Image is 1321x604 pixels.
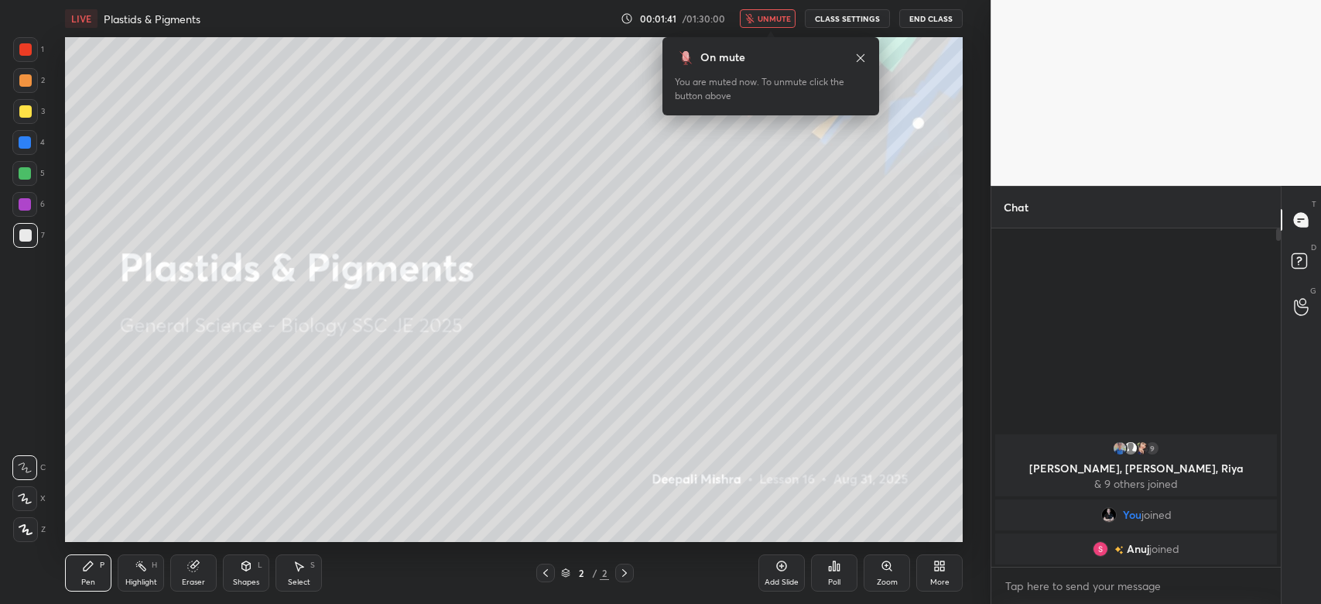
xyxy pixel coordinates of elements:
div: grid [991,431,1281,568]
img: 9a58a05a9ad6482a82cd9b5ca215b066.jpg [1134,441,1149,456]
img: no-rating-badge.077c3623.svg [1114,546,1124,554]
div: 2 [600,566,609,580]
p: D [1311,242,1316,253]
div: Poll [828,578,840,586]
img: 3 [1093,541,1108,557]
div: 5 [12,161,45,186]
div: Select [288,578,310,586]
div: S [310,561,315,569]
div: More [930,578,950,586]
div: Zoom [877,578,898,586]
div: Highlight [125,578,157,586]
div: 2 [13,68,45,93]
img: default.png [1123,441,1138,456]
p: & 9 others joined [1004,478,1268,490]
div: X [12,486,46,511]
p: [PERSON_NAME], [PERSON_NAME], Riya [1004,462,1268,475]
button: CLASS SETTINGS [805,9,890,28]
div: 9 [1145,441,1160,456]
div: You are muted now. To unmute click the button above [675,75,867,103]
div: Eraser [182,578,205,586]
img: 2310f26a01f1451db1737067555323cb.jpg [1112,441,1128,456]
button: unmute [740,9,796,28]
span: Anuj [1127,543,1149,555]
div: LIVE [65,9,98,28]
div: C [12,455,46,480]
div: / [592,568,597,578]
div: Pen [81,578,95,586]
div: On mute [700,50,745,66]
div: H [152,561,157,569]
span: joined [1141,509,1172,521]
div: Shapes [233,578,259,586]
p: T [1312,198,1316,210]
span: unmute [758,13,791,24]
div: 7 [13,223,45,248]
h4: Plastids & Pigments [104,12,200,26]
span: You [1123,509,1141,521]
button: End Class [899,9,963,28]
div: 4 [12,130,45,155]
div: P [100,561,104,569]
p: G [1310,285,1316,297]
div: L [258,561,262,569]
img: bf1e84bf73f945abbc000c2175944321.jpg [1101,507,1117,523]
div: Add Slide [765,578,799,586]
span: joined [1149,543,1179,555]
div: 6 [12,192,45,217]
div: Z [13,517,46,542]
p: Chat [991,187,1041,228]
div: 2 [573,568,589,578]
div: 1 [13,37,44,62]
div: 3 [13,99,45,124]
